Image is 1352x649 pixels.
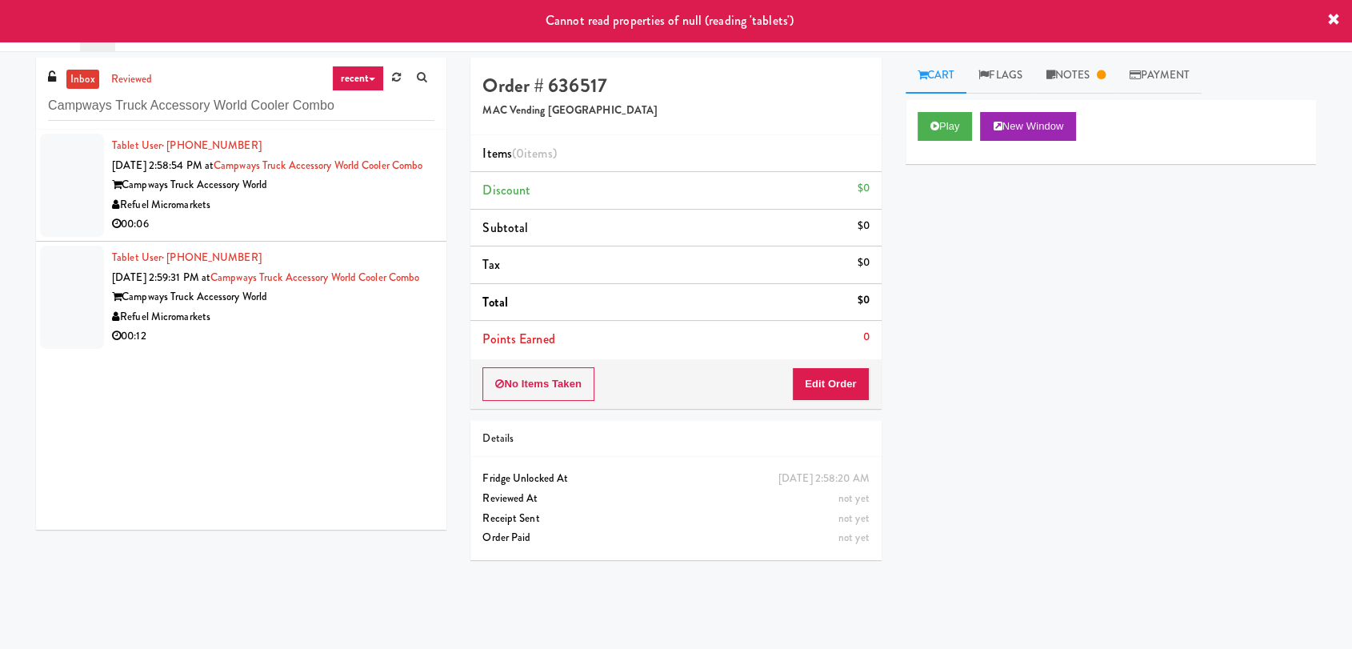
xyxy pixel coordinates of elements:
[838,491,870,506] span: not yet
[1118,58,1202,94] a: Payment
[482,489,869,509] div: Reviewed At
[482,528,869,548] div: Order Paid
[857,178,869,198] div: $0
[482,218,528,237] span: Subtotal
[112,287,434,307] div: Campways Truck Accessory World
[1034,58,1118,94] a: Notes
[210,270,419,285] a: Campways Truck Accessory World Cooler Combo
[524,144,553,162] ng-pluralize: items
[857,290,869,310] div: $0
[162,250,262,265] span: · [PHONE_NUMBER]
[482,255,499,274] span: Tax
[482,469,869,489] div: Fridge Unlocked At
[778,469,870,489] div: [DATE] 2:58:20 AM
[546,11,794,30] span: Cannot read properties of null (reading 'tablets')
[482,75,869,96] h4: Order # 636517
[112,270,210,285] span: [DATE] 2:59:31 PM at
[838,530,870,545] span: not yet
[906,58,967,94] a: Cart
[980,112,1076,141] button: New Window
[966,58,1034,94] a: Flags
[112,327,434,347] div: 00:12
[112,158,214,173] span: [DATE] 2:58:54 PM at
[482,509,869,529] div: Receipt Sent
[792,367,870,401] button: Edit Order
[863,327,870,347] div: 0
[48,91,434,121] input: Search vision orders
[112,195,434,215] div: Refuel Micromarkets
[857,253,869,273] div: $0
[36,242,446,353] li: Tablet User· [PHONE_NUMBER][DATE] 2:59:31 PM atCampways Truck Accessory World Cooler ComboCampway...
[918,112,973,141] button: Play
[482,429,869,449] div: Details
[838,511,870,526] span: not yet
[482,105,869,117] h5: MAC Vending [GEOGRAPHIC_DATA]
[66,70,99,90] a: inbox
[112,250,262,265] a: Tablet User· [PHONE_NUMBER]
[482,181,530,199] span: Discount
[36,130,446,242] li: Tablet User· [PHONE_NUMBER][DATE] 2:58:54 PM atCampways Truck Accessory World Cooler ComboCampway...
[332,66,385,91] a: recent
[112,214,434,234] div: 00:06
[107,70,157,90] a: reviewed
[857,216,869,236] div: $0
[482,367,594,401] button: No Items Taken
[162,138,262,153] span: · [PHONE_NUMBER]
[482,144,556,162] span: Items
[112,307,434,327] div: Refuel Micromarkets
[112,175,434,195] div: Campways Truck Accessory World
[482,293,508,311] span: Total
[482,330,554,348] span: Points Earned
[112,138,262,153] a: Tablet User· [PHONE_NUMBER]
[214,158,422,173] a: Campways Truck Accessory World Cooler Combo
[512,144,557,162] span: (0 )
